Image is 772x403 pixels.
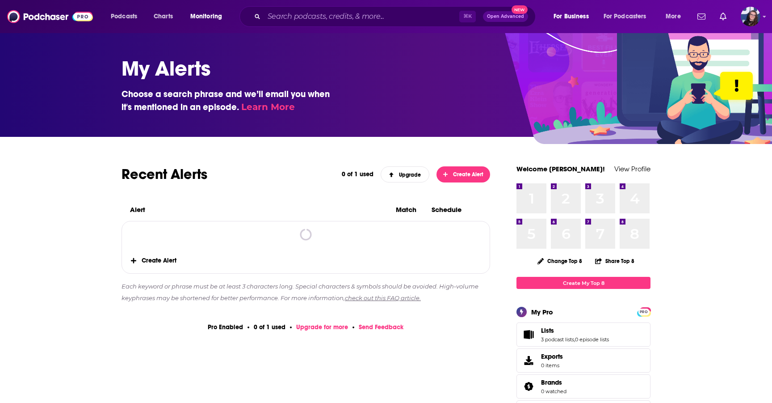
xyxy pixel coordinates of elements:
[148,9,178,24] a: Charts
[598,9,659,24] button: open menu
[541,378,566,386] a: Brands
[345,294,421,301] a: check out this FAQ article.
[122,248,490,273] span: Create Alert
[741,7,760,26] span: Logged in as CallieDaruk
[541,378,562,386] span: Brands
[638,308,649,315] a: PRO
[516,322,650,347] span: Lists
[741,7,760,26] button: Show profile menu
[516,165,605,173] a: Welcome [PERSON_NAME]!
[541,352,563,361] span: Exports
[575,336,609,343] a: 0 episode lists
[516,348,650,373] a: Exports
[208,323,243,331] p: Pro Enabled
[296,323,348,331] a: Upgrade for more
[554,10,589,23] span: For Business
[7,8,93,25] img: Podchaser - Follow, Share and Rate Podcasts
[574,336,575,343] span: ,
[716,9,730,24] a: Show notifications dropdown
[459,11,476,22] span: ⌘ K
[483,11,528,22] button: Open AdvancedNew
[541,327,609,335] a: Lists
[359,323,403,331] span: Send Feedback
[516,374,650,399] span: Brands
[130,205,388,214] h3: Alert
[122,55,643,81] h1: My Alerts
[254,323,285,331] p: 0 of 1 used
[666,10,681,23] span: More
[381,166,430,182] a: Upgrade
[154,10,173,23] span: Charts
[443,171,484,178] span: Create Alert
[512,5,528,14] span: New
[532,255,587,267] button: Change Top 8
[741,7,760,26] img: User Profile
[264,9,459,24] input: Search podcasts, credits, & more...
[248,6,544,27] div: Search podcasts, credits, & more...
[520,354,537,367] span: Exports
[241,102,295,112] a: Learn More
[184,9,234,24] button: open menu
[520,328,537,341] a: Lists
[541,362,563,369] span: 0 items
[396,205,424,214] h3: Match
[516,277,650,289] a: Create My Top 8
[614,165,650,173] a: View Profile
[342,170,373,178] p: 0 of 1 used
[105,9,149,24] button: open menu
[111,10,137,23] span: Podcasts
[190,10,222,23] span: Monitoring
[547,9,600,24] button: open menu
[122,165,335,183] h2: Recent Alerts
[122,88,336,114] h3: Choose a search phrase and we’ll email you when it's mentioned in an episode.
[531,308,553,316] div: My Pro
[694,9,709,24] a: Show notifications dropdown
[541,336,574,343] a: 3 podcast lists
[436,166,490,182] button: Create Alert
[659,9,692,24] button: open menu
[432,205,467,214] h3: Schedule
[389,172,421,178] span: Upgrade
[541,388,566,395] a: 0 watched
[541,327,554,335] span: Lists
[487,14,524,19] span: Open Advanced
[595,252,635,270] button: Share Top 8
[520,380,537,393] a: Brands
[604,10,646,23] span: For Podcasters
[122,281,490,304] p: Each keyword or phrase must be at least 3 characters long. Special characters & symbols should be...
